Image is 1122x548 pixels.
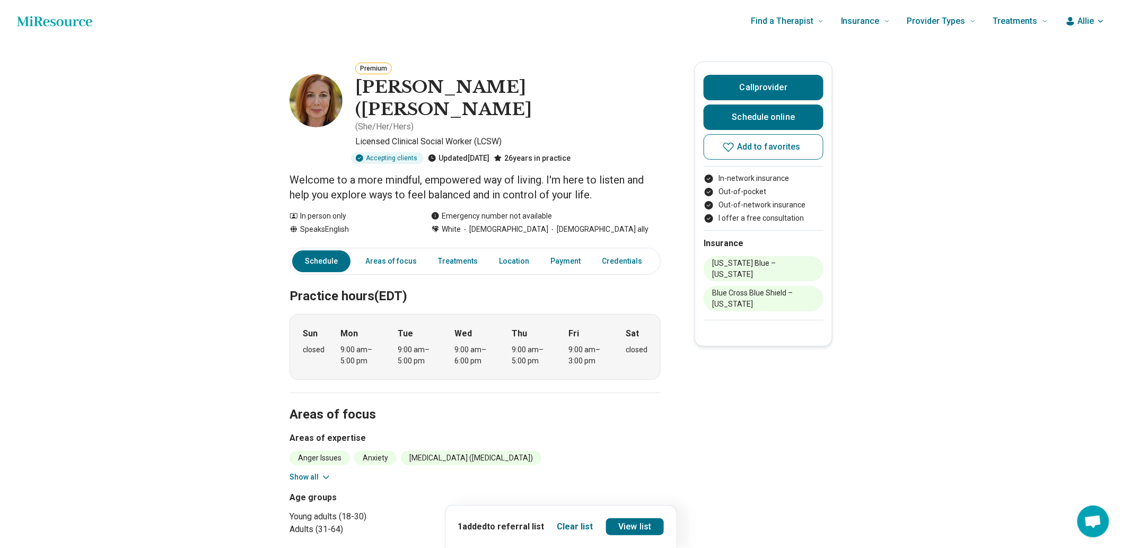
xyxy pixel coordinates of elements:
[1078,15,1094,28] span: Allie
[442,224,461,235] span: White
[359,250,423,272] a: Areas of focus
[493,250,536,272] a: Location
[431,211,552,222] div: Emergency number not available
[544,250,587,272] a: Payment
[398,344,439,367] div: 9:00 am – 5:00 pm
[17,11,92,32] a: Home page
[290,380,661,424] h2: Areas of focus
[657,250,695,272] a: Other
[428,152,489,164] div: Updated [DATE]
[290,262,661,306] h2: Practice hours (EDT)
[704,199,823,211] li: Out-of-network insurance
[1065,15,1105,28] button: Allie
[494,152,571,164] div: 26 years in practice
[355,76,661,120] h1: [PERSON_NAME] ([PERSON_NAME]
[704,173,823,184] li: In-network insurance
[351,152,424,164] div: Accepting clients
[626,327,639,340] strong: Sat
[595,250,648,272] a: Credentials
[290,211,410,222] div: In person only
[606,518,664,535] a: View list
[1077,506,1109,537] div: Open chat
[704,75,823,100] button: Callprovider
[354,451,397,465] li: Anxiety
[461,224,548,235] span: [DEMOGRAPHIC_DATA]
[290,491,471,504] h3: Age groups
[993,14,1038,29] span: Treatments
[569,344,610,367] div: 9:00 am – 3:00 pm
[557,520,593,533] button: Clear list
[290,74,343,127] img: Mary Langrick, Licensed Clinical Social Worker (LCSW)
[455,344,496,367] div: 9:00 am – 6:00 pm
[737,143,801,151] span: Add to favorites
[751,14,813,29] span: Find a Therapist
[487,521,545,532] span: to referral list
[303,327,318,340] strong: Sun
[341,344,382,367] div: 9:00 am – 5:00 pm
[303,344,325,355] div: closed
[704,173,823,224] ul: Payment options
[626,344,647,355] div: closed
[548,224,648,235] span: [DEMOGRAPHIC_DATA] ally
[290,510,471,523] li: Young adults (18-30)
[704,134,823,160] button: Add to favorites
[841,14,880,29] span: Insurance
[290,224,410,235] div: Speaks English
[398,327,413,340] strong: Tue
[290,172,661,202] p: Welcome to a more mindful, empowered way of living. I'm here to listen and help you explore ways ...
[355,63,392,74] button: Premium
[290,472,331,483] button: Show all
[569,327,580,340] strong: Fri
[704,237,823,250] h2: Insurance
[455,327,472,340] strong: Wed
[704,186,823,197] li: Out-of-pocket
[704,256,823,282] li: [US_STATE] Blue – [US_STATE]
[704,213,823,224] li: I offer a free consultation
[341,327,358,340] strong: Mon
[704,286,823,311] li: Blue Cross Blue Shield – [US_STATE]
[355,120,414,133] p: ( She/Her/Hers )
[290,451,350,465] li: Anger Issues
[704,105,823,130] a: Schedule online
[290,523,471,536] li: Adults (31-64)
[290,432,661,445] h3: Areas of expertise
[355,135,661,148] p: Licensed Clinical Social Worker (LCSW)
[292,250,350,272] a: Schedule
[512,344,553,367] div: 9:00 am – 5:00 pm
[401,451,541,465] li: [MEDICAL_DATA] ([MEDICAL_DATA])
[290,314,661,380] div: When does the program meet?
[907,14,966,29] span: Provider Types
[432,250,484,272] a: Treatments
[512,327,527,340] strong: Thu
[458,520,545,533] p: 1 added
